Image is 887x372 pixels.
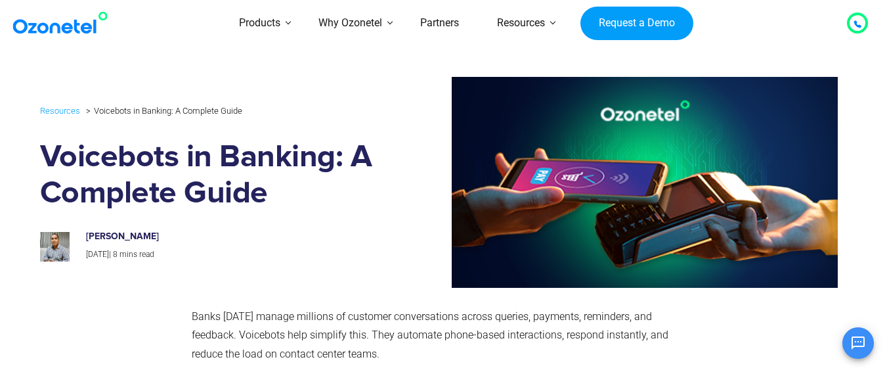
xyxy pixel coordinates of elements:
[119,250,154,259] span: mins read
[86,231,363,243] h6: [PERSON_NAME]
[113,250,118,259] span: 8
[580,7,693,41] a: Request a Demo
[842,327,874,359] button: Open chat
[83,103,242,119] li: Voicebots in Banking: A Complete Guide
[192,308,690,364] p: Banks [DATE] manage millions of customer conversations across queries, payments, reminders, and f...
[40,139,377,212] h1: Voicebots in Banking: A Complete Guide
[86,250,109,259] span: [DATE]
[86,248,363,262] p: |
[40,232,70,262] img: prashanth-kancherla_avatar_1-200x200.jpeg
[40,103,80,118] a: Resources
